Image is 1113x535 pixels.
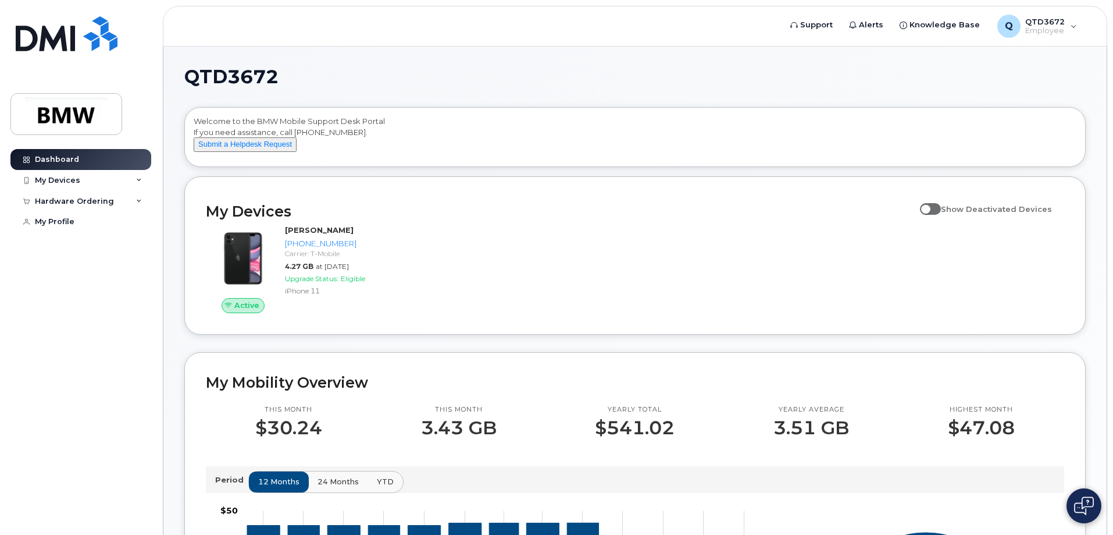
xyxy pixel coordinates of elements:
p: Yearly average [773,405,849,414]
span: YTD [377,476,394,487]
span: at [DATE] [316,262,349,271]
div: Welcome to the BMW Mobile Support Desk Portal If you need assistance, call [PHONE_NUMBER]. [194,116,1076,162]
p: This month [255,405,322,414]
p: $30.24 [255,417,322,438]
p: This month [421,405,497,414]
div: [PHONE_NUMBER] [285,238,405,249]
img: iPhone_11.jpg [215,231,271,286]
p: Period [215,474,248,486]
span: Eligible [341,274,365,283]
span: 24 months [318,476,359,487]
tspan: $50 [220,505,238,516]
div: Carrier: T-Mobile [285,249,405,258]
input: Show Deactivated Devices [920,198,929,207]
p: Yearly total [595,405,675,414]
p: 3.51 GB [773,417,849,438]
h2: My Mobility Overview [206,374,1064,391]
span: QTD3672 [184,68,279,86]
span: Show Deactivated Devices [941,204,1052,214]
strong: [PERSON_NAME] [285,225,354,235]
span: 4.27 GB [285,262,313,271]
p: $47.08 [948,417,1015,438]
span: Upgrade Status: [285,274,338,283]
a: Active[PERSON_NAME][PHONE_NUMBER]Carrier: T-Mobile4.27 GBat [DATE]Upgrade Status:EligibleiPhone 11 [206,225,410,313]
div: iPhone 11 [285,286,405,296]
p: Highest month [948,405,1015,414]
img: Open chat [1074,497,1094,515]
p: $541.02 [595,417,675,438]
a: Submit a Helpdesk Request [194,139,297,148]
p: 3.43 GB [421,417,497,438]
button: Submit a Helpdesk Request [194,137,297,152]
span: Active [234,300,259,311]
h2: My Devices [206,203,914,220]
